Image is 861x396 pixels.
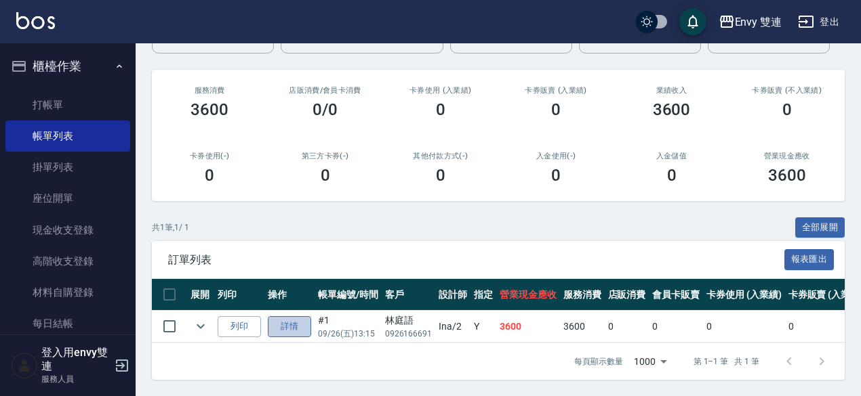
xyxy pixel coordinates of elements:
[713,8,788,36] button: Envy 雙連
[649,311,703,343] td: 0
[5,183,130,214] a: 座位開單
[41,373,111,385] p: 服務人員
[694,355,759,368] p: 第 1–1 筆 共 1 筆
[605,279,649,311] th: 店販消費
[5,49,130,84] button: 櫃檯作業
[385,328,433,340] p: 0926166691
[313,100,338,119] h3: 0/0
[782,100,792,119] h3: 0
[795,217,845,238] button: 全部展開
[515,86,597,95] h2: 卡券販賣 (入業績)
[470,311,496,343] td: Y
[515,152,597,160] h2: 入金使用(-)
[784,249,835,270] button: 報表匯出
[5,308,130,339] a: 每日結帳
[168,86,251,95] h3: 服務消費
[649,279,703,311] th: 會員卡販賣
[318,328,378,340] p: 09/26 (五) 13:15
[551,100,561,119] h3: 0
[679,8,706,35] button: save
[5,152,130,183] a: 掛單列表
[264,279,315,311] th: 操作
[436,166,445,185] h3: 0
[11,352,38,379] img: Person
[560,311,605,343] td: 3600
[667,166,677,185] h3: 0
[470,279,496,311] th: 指定
[5,215,130,246] a: 現金收支登錄
[605,311,649,343] td: 0
[16,12,55,29] img: Logo
[435,279,470,311] th: 設計師
[168,253,784,267] span: 訂單列表
[191,100,228,119] h3: 3600
[784,252,835,265] a: 報表匯出
[152,221,189,234] p: 共 1 筆, 1 / 1
[746,86,828,95] h2: 卡券販賣 (不入業績)
[218,316,261,337] button: 列印
[5,246,130,277] a: 高階收支登錄
[653,100,691,119] h3: 3600
[574,355,623,368] p: 每頁顯示數量
[5,89,130,120] a: 打帳單
[214,279,264,311] th: 列印
[382,279,436,311] th: 客戶
[630,152,713,160] h2: 入金儲值
[793,9,845,35] button: 登出
[496,279,560,311] th: 營業現金應收
[187,279,214,311] th: 展開
[41,346,111,373] h5: 登入用envy雙連
[703,279,785,311] th: 卡券使用 (入業績)
[436,100,445,119] h3: 0
[399,86,482,95] h2: 卡券使用 (入業績)
[315,311,382,343] td: #1
[630,86,713,95] h2: 業績收入
[703,311,785,343] td: 0
[385,313,433,328] div: 林庭語
[268,316,311,337] a: 詳情
[205,166,214,185] h3: 0
[283,152,366,160] h2: 第三方卡券(-)
[283,86,366,95] h2: 店販消費 /會員卡消費
[768,166,806,185] h3: 3600
[496,311,560,343] td: 3600
[628,343,672,380] div: 1000
[5,277,130,308] a: 材料自購登錄
[746,152,828,160] h2: 營業現金應收
[735,14,782,30] div: Envy 雙連
[399,152,482,160] h2: 其他付款方式(-)
[315,279,382,311] th: 帳單編號/時間
[560,279,605,311] th: 服務消費
[191,316,211,336] button: expand row
[435,311,470,343] td: Ina /2
[551,166,561,185] h3: 0
[168,152,251,160] h2: 卡券使用(-)
[321,166,330,185] h3: 0
[5,120,130,152] a: 帳單列表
